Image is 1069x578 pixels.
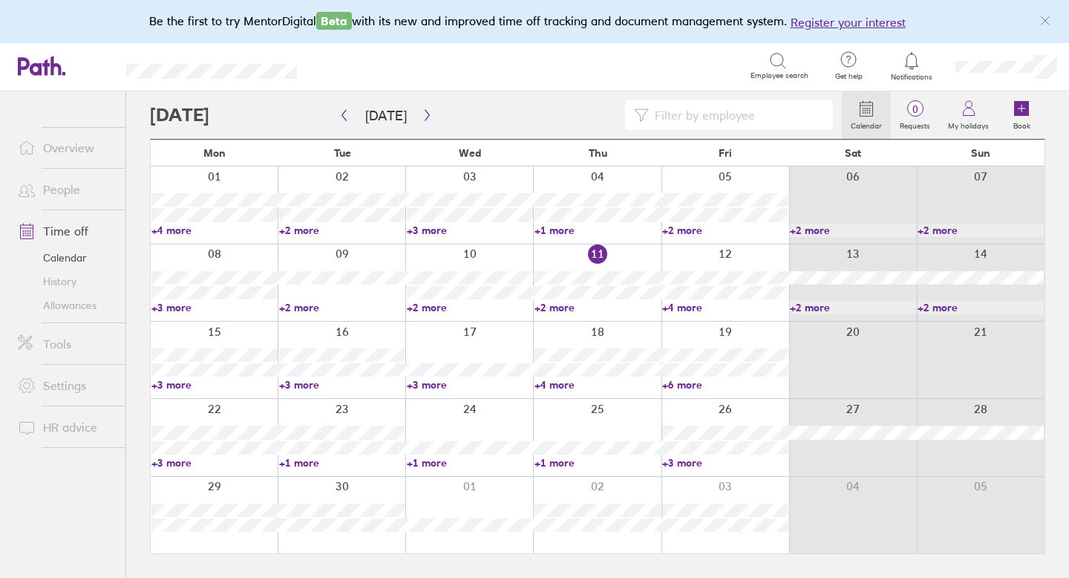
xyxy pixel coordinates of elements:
a: +3 more [151,378,278,392]
a: 0Requests [891,91,939,139]
a: +3 more [151,301,278,314]
a: +2 more [279,301,405,314]
a: +3 more [279,378,405,392]
a: My holidays [939,91,998,139]
a: +2 more [918,224,1044,237]
button: [DATE] [353,103,419,128]
a: +1 more [407,456,533,470]
a: +3 more [662,456,788,470]
a: Calendar [842,91,891,139]
span: Tue [334,147,351,159]
a: +1 more [279,456,405,470]
a: HR advice [6,412,125,442]
label: Calendar [842,117,891,131]
a: +2 more [918,301,1044,314]
span: Get help [825,72,873,81]
a: +4 more [534,378,661,392]
a: History [6,270,125,293]
a: +4 more [151,224,278,237]
span: Fri [719,147,732,159]
span: Notifications [888,73,936,82]
a: +2 more [407,301,533,314]
span: Sun [971,147,990,159]
a: People [6,175,125,204]
span: Beta [316,12,352,30]
a: Notifications [888,51,936,82]
span: Employee search [751,71,808,80]
a: +1 more [534,456,661,470]
a: +2 more [662,224,788,237]
a: +2 more [790,224,916,237]
a: +4 more [662,301,788,314]
span: 0 [891,103,939,115]
a: +2 more [279,224,405,237]
a: Overview [6,133,125,163]
a: +3 more [151,456,278,470]
a: +1 more [534,224,661,237]
a: +3 more [407,378,533,392]
label: Book [1004,117,1039,131]
label: My holidays [939,117,998,131]
a: Settings [6,371,125,400]
span: Mon [203,147,226,159]
a: +2 more [534,301,661,314]
div: Search [337,59,375,72]
a: Allowances [6,293,125,317]
span: Thu [589,147,607,159]
label: Requests [891,117,939,131]
a: +6 more [662,378,788,392]
button: Register your interest [791,13,906,31]
a: Time off [6,216,125,246]
div: Be the first to try MentorDigital with its new and improved time off tracking and document manage... [149,12,921,31]
a: Book [998,91,1045,139]
input: Filter by employee [649,101,824,129]
a: +2 more [790,301,916,314]
a: Tools [6,329,125,359]
span: Wed [459,147,481,159]
span: Sat [845,147,861,159]
a: Calendar [6,246,125,270]
a: +3 more [407,224,533,237]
